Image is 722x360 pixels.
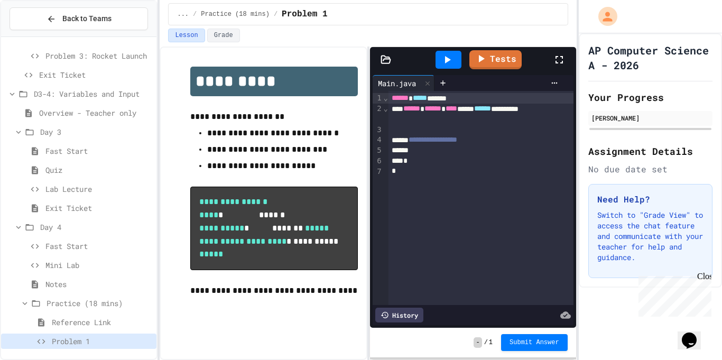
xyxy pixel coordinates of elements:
h2: Assignment Details [588,144,712,159]
div: Main.java [373,75,434,91]
h1: AP Computer Science A - 2026 [588,43,712,72]
span: Exit Ticket [45,202,152,214]
div: 7 [373,167,383,177]
span: D3-4: Variables and Input [34,88,152,99]
div: History [375,308,423,322]
div: No due date set [588,163,712,176]
span: Practice (18 mins) [201,10,270,19]
span: Problem 3: Rocket Launch [45,50,152,61]
span: Overview - Teacher only [39,107,152,118]
span: Quiz [45,164,152,176]
div: 6 [373,156,383,167]
p: Switch to "Grade View" to access the chat feature and communicate with your teacher for help and ... [597,210,704,263]
iframe: chat widget [678,318,711,349]
div: 1 [373,93,383,104]
div: 4 [373,135,383,145]
span: / [274,10,277,19]
button: Grade [207,29,240,42]
iframe: chat widget [634,272,711,317]
a: Tests [469,50,522,69]
button: Lesson [168,29,205,42]
div: 5 [373,145,383,156]
span: Lab Lecture [45,183,152,195]
span: / [484,338,488,347]
span: Back to Teams [62,13,112,24]
div: Main.java [373,78,421,89]
div: 3 [373,125,383,135]
span: Mini Lab [45,260,152,271]
div: Chat with us now!Close [4,4,73,67]
span: Exit Ticket [39,69,152,80]
span: Fast Start [45,241,152,252]
span: Day 3 [40,126,152,137]
button: Submit Answer [501,334,568,351]
span: Submit Answer [510,338,559,347]
span: Problem 1 [52,336,152,347]
span: Fast Start [45,145,152,156]
span: - [474,337,482,348]
span: Problem 1 [282,8,327,21]
div: [PERSON_NAME] [591,113,709,123]
span: Practice (18 mins) [47,298,152,309]
span: Notes [45,279,152,290]
span: 1 [489,338,493,347]
div: My Account [587,4,620,29]
div: 2 [373,104,383,125]
span: / [193,10,197,19]
h3: Need Help? [597,193,704,206]
span: ... [177,10,189,19]
span: Fold line [383,94,388,102]
button: Back to Teams [10,7,148,30]
span: Day 4 [40,221,152,233]
h2: Your Progress [588,90,712,105]
span: Fold line [383,104,388,113]
span: Reference Link [52,317,152,328]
